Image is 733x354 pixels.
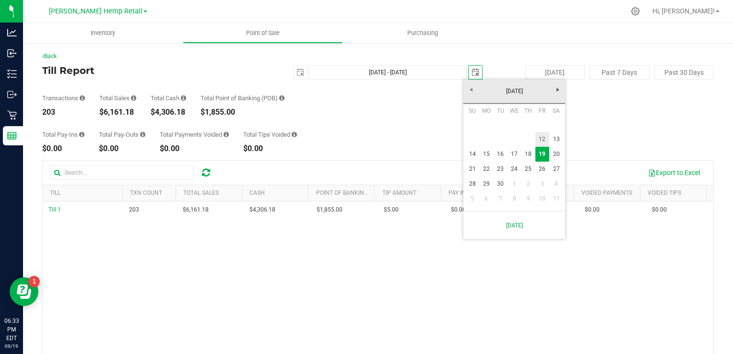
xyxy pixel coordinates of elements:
[7,48,17,58] inline-svg: Inbound
[521,191,535,206] a: 9
[99,108,136,116] div: $6,161.18
[525,65,585,80] button: [DATE]
[493,104,507,118] th: Tuesday
[160,145,229,153] div: $0.00
[42,53,57,59] a: Back
[7,110,17,120] inline-svg: Retail
[508,147,521,162] a: 17
[7,90,17,99] inline-svg: Outbound
[508,104,521,118] th: Wednesday
[201,108,284,116] div: $1,855.00
[151,95,186,101] div: Total Cash
[521,147,535,162] a: 18
[79,131,84,138] i: Sum of all cash pay-ins added to tills within the date range.
[493,191,507,206] a: 7
[479,177,493,191] a: 29
[535,132,549,147] a: 12
[493,177,507,191] a: 30
[465,147,479,162] a: 14
[42,65,266,76] h4: Till Report
[449,189,469,196] a: Pay Ins
[479,191,493,206] a: 6
[243,145,297,153] div: $0.00
[382,189,416,196] a: Tip Amount
[521,177,535,191] a: 2
[652,205,667,214] span: $0.00
[535,104,549,118] th: Friday
[343,23,502,43] a: Purchasing
[508,191,521,206] a: 8
[629,7,641,16] div: Manage settings
[42,145,84,153] div: $0.00
[201,95,284,101] div: Total Point of Banking (POB)
[493,162,507,177] a: 23
[183,205,209,214] span: $6,161.18
[4,342,19,350] p: 09/19
[50,165,194,180] input: Search...
[465,191,479,206] a: 5
[384,205,399,214] span: $5.00
[521,162,535,177] a: 25
[151,108,186,116] div: $4,306.18
[549,132,563,147] a: 13
[521,104,535,118] th: Thursday
[469,215,560,235] a: [DATE]
[581,189,632,196] a: Voided Payments
[648,189,681,196] a: Voided Tips
[183,189,219,196] a: Total Sales
[549,147,563,162] a: 20
[642,165,706,181] button: Export to Excel
[7,131,17,141] inline-svg: Reports
[469,66,482,79] span: select
[508,177,521,191] a: 1
[535,162,549,177] a: 26
[451,205,466,214] span: $0.00
[463,84,566,99] a: [DATE]
[590,65,649,80] button: Past 7 Days
[294,66,307,79] span: select
[140,131,145,138] i: Sum of all cash pay-outs removed from tills within the date range.
[549,162,563,177] a: 27
[183,23,343,43] a: Point of Sale
[78,29,128,37] span: Inventory
[48,206,61,213] span: Till 1
[99,95,136,101] div: Total Sales
[535,177,549,191] a: 3
[23,23,183,43] a: Inventory
[129,205,139,214] span: 203
[249,189,265,196] a: Cash
[42,131,84,138] div: Total Pay-Ins
[4,317,19,342] p: 06:33 PM EDT
[224,131,229,138] i: Sum of all voided payment transaction amounts (excluding tips and transaction fees) within the da...
[465,104,479,118] th: Sunday
[130,189,162,196] a: TXN Count
[99,131,145,138] div: Total Pay-Outs
[549,177,563,191] a: 4
[249,205,275,214] span: $4,306.18
[10,277,38,306] iframe: Resource center
[394,29,451,37] span: Purchasing
[479,147,493,162] a: 15
[465,162,479,177] a: 21
[535,147,549,162] a: 19
[181,95,186,101] i: Sum of all successful, non-voided cash payment transaction amounts (excluding tips and transactio...
[585,205,600,214] span: $0.00
[317,205,343,214] span: $1,855.00
[652,7,715,15] span: Hi, [PERSON_NAME]!
[535,191,549,206] a: 10
[493,147,507,162] a: 16
[131,95,136,101] i: Sum of all successful, non-voided payment transaction amounts (excluding tips and transaction fee...
[508,162,521,177] a: 24
[465,177,479,191] a: 28
[550,82,565,97] a: Next
[535,147,549,162] td: Current focused date is Friday, September 19, 2025
[316,189,384,196] a: Point of Banking (POB)
[549,191,563,206] a: 11
[28,276,40,287] iframe: Resource center unread badge
[233,29,293,37] span: Point of Sale
[42,95,85,101] div: Transactions
[243,131,297,138] div: Total Tips Voided
[292,131,297,138] i: Sum of all tip amounts from voided payment transactions within the date range.
[7,28,17,37] inline-svg: Analytics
